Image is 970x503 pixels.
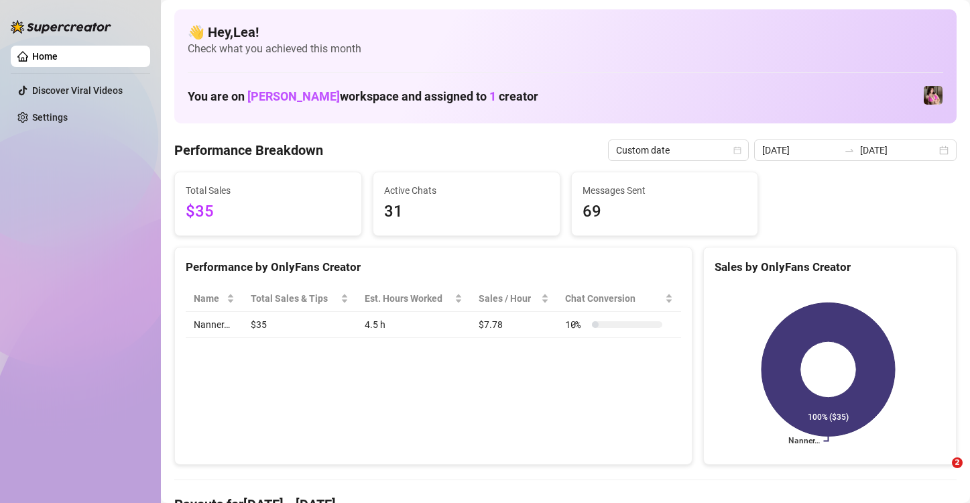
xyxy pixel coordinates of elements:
[479,291,538,306] span: Sales / Hour
[952,457,963,468] span: 2
[243,286,356,312] th: Total Sales & Tips
[924,457,957,490] iframe: Intercom live chat
[788,437,819,446] text: Nanner…
[860,143,936,158] input: End date
[733,146,741,154] span: calendar
[583,199,747,225] span: 69
[489,89,496,103] span: 1
[174,141,323,160] h4: Performance Breakdown
[924,86,943,105] img: Nanner
[471,312,557,338] td: $7.78
[762,143,839,158] input: Start date
[583,183,747,198] span: Messages Sent
[188,42,943,56] span: Check what you achieved this month
[247,89,340,103] span: [PERSON_NAME]
[32,85,123,96] a: Discover Viral Videos
[844,145,855,156] span: to
[384,199,549,225] span: 31
[557,286,681,312] th: Chat Conversion
[11,20,111,34] img: logo-BBDzfeDw.svg
[243,312,356,338] td: $35
[565,317,587,332] span: 10 %
[357,312,471,338] td: 4.5 h
[32,112,68,123] a: Settings
[565,291,662,306] span: Chat Conversion
[844,145,855,156] span: swap-right
[365,291,452,306] div: Est. Hours Worked
[188,23,943,42] h4: 👋 Hey, Lea !
[188,89,538,104] h1: You are on workspace and assigned to creator
[186,183,351,198] span: Total Sales
[471,286,557,312] th: Sales / Hour
[32,51,58,62] a: Home
[186,286,243,312] th: Name
[186,199,351,225] span: $35
[194,291,224,306] span: Name
[616,140,741,160] span: Custom date
[384,183,549,198] span: Active Chats
[186,258,681,276] div: Performance by OnlyFans Creator
[715,258,945,276] div: Sales by OnlyFans Creator
[251,291,337,306] span: Total Sales & Tips
[186,312,243,338] td: Nanner…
